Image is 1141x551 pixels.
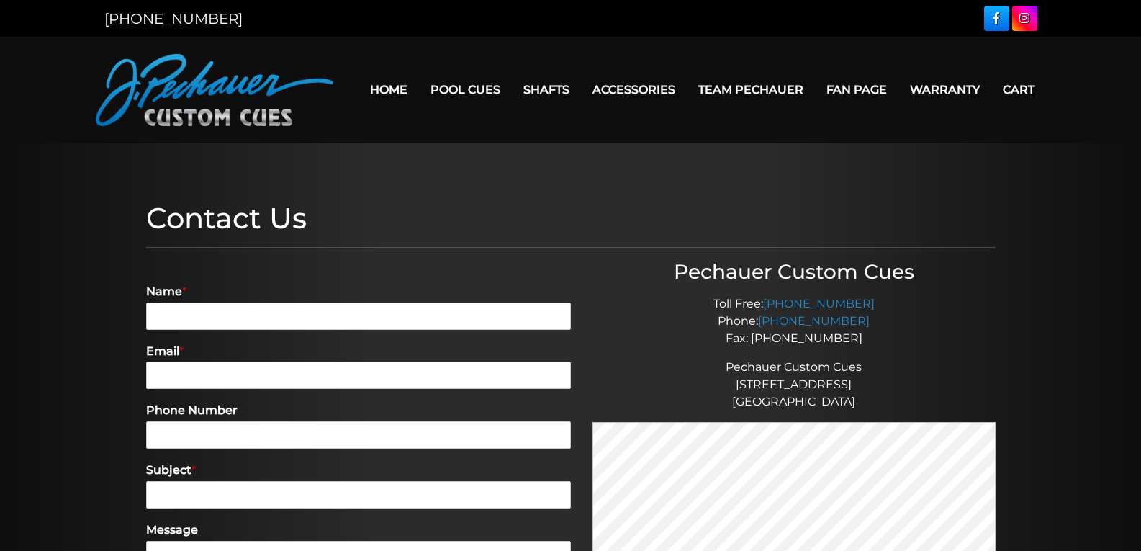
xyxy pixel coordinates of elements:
a: [PHONE_NUMBER] [758,314,870,328]
a: Shafts [512,71,581,108]
a: [PHONE_NUMBER] [104,10,243,27]
a: Warranty [898,71,991,108]
label: Subject [146,463,571,478]
a: [PHONE_NUMBER] [763,297,875,310]
h1: Contact Us [146,201,996,236]
img: Pechauer Custom Cues [96,54,333,126]
label: Phone Number [146,403,571,418]
a: Pool Cues [419,71,512,108]
label: Name [146,285,571,300]
label: Message [146,523,571,538]
h3: Pechauer Custom Cues [592,260,996,285]
a: Cart [991,71,1046,108]
label: Email [146,344,571,359]
a: Home [358,71,419,108]
input: Phone Number [146,421,571,449]
a: Accessories [581,71,687,108]
a: Fan Page [815,71,898,108]
a: Team Pechauer [687,71,815,108]
p: Pechauer Custom Cues [STREET_ADDRESS] [GEOGRAPHIC_DATA] [592,359,996,411]
p: Toll Free: Phone: Fax: [PHONE_NUMBER] [592,295,996,347]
